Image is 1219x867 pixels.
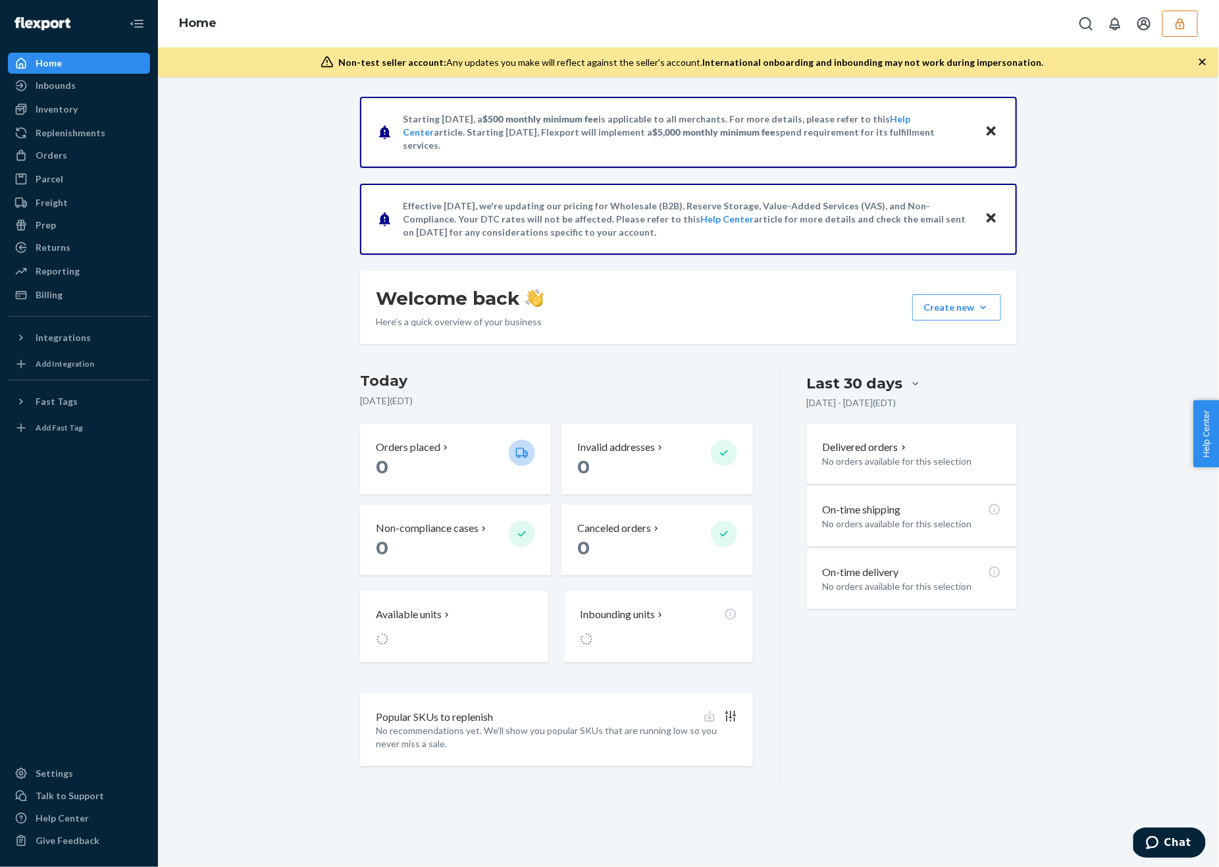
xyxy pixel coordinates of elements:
[36,812,89,825] div: Help Center
[376,537,388,559] span: 0
[403,199,972,239] p: Effective [DATE], we're updating our pricing for Wholesale (B2B), Reserve Storage, Value-Added Se...
[376,724,737,750] p: No recommendations yet. We’ll show you popular SKUs that are running low so you never miss a sale.
[8,785,150,806] button: Talk to Support
[561,505,752,575] button: Canceled orders 0
[807,396,896,409] p: [DATE] - [DATE] ( EDT )
[8,763,150,784] a: Settings
[339,56,1044,69] div: Any updates you make will reflect against the seller's account.
[376,286,544,310] h1: Welcome back
[36,219,56,232] div: Prep
[8,192,150,213] a: Freight
[700,213,754,224] a: Help Center
[8,169,150,190] a: Parcel
[36,57,62,70] div: Home
[360,424,551,494] button: Orders placed 0
[36,196,68,209] div: Freight
[360,394,753,407] p: [DATE] ( EDT )
[807,373,903,394] div: Last 30 days
[8,327,150,348] button: Integrations
[983,209,1000,228] button: Close
[564,591,752,662] button: Inbounding units
[8,284,150,305] a: Billing
[983,122,1000,142] button: Close
[1133,828,1206,860] iframe: Opens a widget where you can chat to one of our agents
[36,789,104,802] div: Talk to Support
[124,11,150,37] button: Close Navigation
[360,505,551,575] button: Non-compliance cases 0
[169,5,227,43] ol: breadcrumbs
[577,521,651,536] p: Canceled orders
[376,607,442,622] p: Available units
[179,16,217,30] a: Home
[14,17,70,30] img: Flexport logo
[376,440,440,455] p: Orders placed
[36,149,67,162] div: Orders
[561,424,752,494] button: Invalid addresses 0
[577,456,590,478] span: 0
[577,440,655,455] p: Invalid addresses
[8,391,150,412] button: Fast Tags
[36,395,78,408] div: Fast Tags
[577,537,590,559] span: 0
[1073,11,1099,37] button: Open Search Box
[8,808,150,829] a: Help Center
[8,75,150,96] a: Inbounds
[8,53,150,74] a: Home
[360,591,548,662] button: Available units
[8,215,150,236] a: Prep
[376,456,388,478] span: 0
[1102,11,1128,37] button: Open notifications
[376,710,493,725] p: Popular SKUs to replenish
[36,265,80,278] div: Reporting
[8,417,150,438] a: Add Fast Tag
[912,294,1001,321] button: Create new
[8,237,150,258] a: Returns
[8,261,150,282] a: Reporting
[36,241,70,254] div: Returns
[36,767,73,780] div: Settings
[823,502,901,517] p: On-time shipping
[652,126,775,138] span: $5,000 monthly minimum fee
[8,122,150,144] a: Replenishments
[376,315,544,328] p: Here’s a quick overview of your business
[8,99,150,120] a: Inventory
[36,79,76,92] div: Inbounds
[8,354,150,375] a: Add Integration
[1193,400,1219,467] button: Help Center
[8,830,150,851] button: Give Feedback
[376,521,479,536] p: Non-compliance cases
[403,113,972,152] p: Starting [DATE], a is applicable to all merchants. For more details, please refer to this article...
[823,517,1001,531] p: No orders available for this selection
[703,57,1044,68] span: International onboarding and inbounding may not work during impersonation.
[823,565,899,580] p: On-time delivery
[36,358,94,369] div: Add Integration
[360,371,753,392] h3: Today
[823,455,1001,468] p: No orders available for this selection
[36,834,99,847] div: Give Feedback
[36,126,105,140] div: Replenishments
[823,440,909,455] button: Delivered orders
[823,580,1001,593] p: No orders available for this selection
[8,145,150,166] a: Orders
[36,422,83,433] div: Add Fast Tag
[482,113,598,124] span: $500 monthly minimum fee
[580,607,655,622] p: Inbounding units
[36,172,63,186] div: Parcel
[36,103,78,116] div: Inventory
[525,289,544,307] img: hand-wave emoji
[339,57,447,68] span: Non-test seller account:
[36,288,63,302] div: Billing
[1131,11,1157,37] button: Open account menu
[36,331,91,344] div: Integrations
